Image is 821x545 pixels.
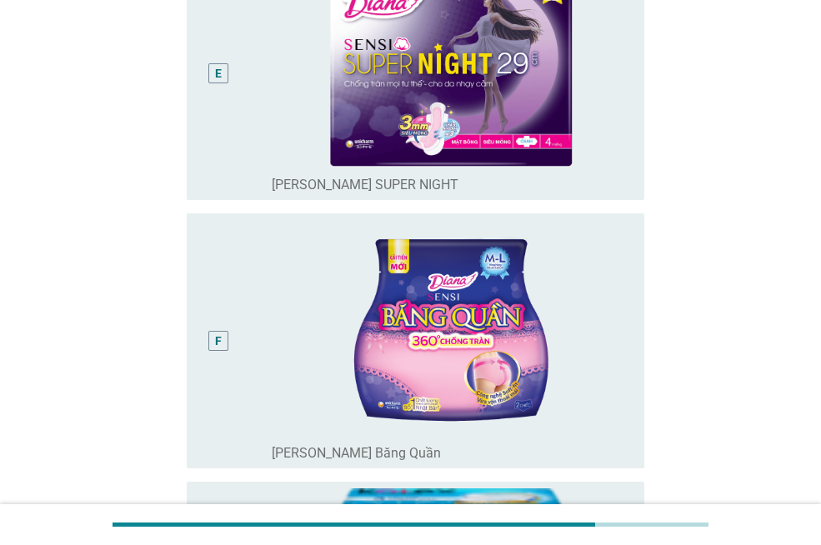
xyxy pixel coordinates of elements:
div: F [215,332,222,350]
div: E [215,64,222,82]
label: [PERSON_NAME] SUPER NIGHT [272,177,458,193]
img: 864f998b-ff81-4db7-9218-02f5047a584c-image83.png [272,220,631,438]
label: [PERSON_NAME] Băng Quần [272,445,441,462]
